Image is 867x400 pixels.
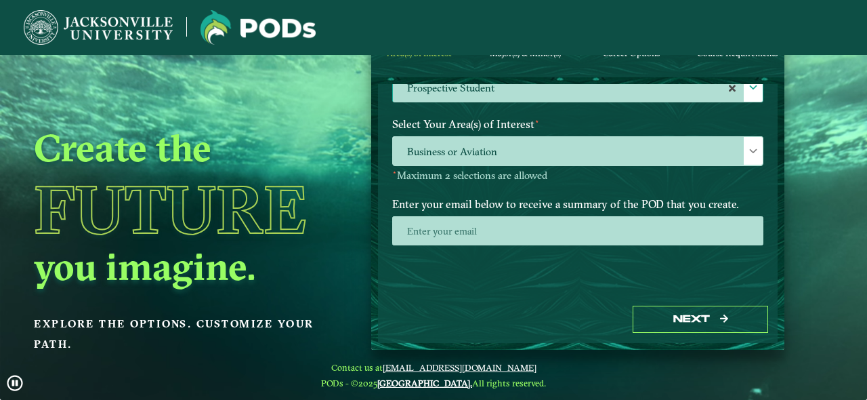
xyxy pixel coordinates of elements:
[321,362,546,373] span: Contact us at
[393,137,763,166] span: Business or Aviation
[34,314,339,355] p: Explore the options. Customize your path.
[392,216,763,245] input: Enter your email
[393,74,763,103] label: Prospective Student
[24,10,173,45] img: Jacksonville University logo
[392,169,763,182] p: Maximum 2 selections are allowed
[382,112,774,137] label: Select Your Area(s) of Interest
[321,378,546,388] span: PODs - ©2025 All rights reserved.
[34,124,339,172] h2: Create the
[383,362,536,373] a: [EMAIL_ADDRESS][DOMAIN_NAME]
[697,48,778,58] span: Course Requirements
[377,378,472,388] a: [GEOGRAPHIC_DATA].
[34,243,339,290] h2: you imagine.
[34,176,339,243] h1: Future
[603,48,660,58] span: Career Options
[490,48,561,58] span: Major(s) & Minor(s)
[392,167,397,177] sup: ⋆
[387,48,451,58] span: Area(s) of Interest
[633,306,768,334] button: Next
[534,116,540,126] sup: ⋆
[200,10,316,45] img: Jacksonville University logo
[382,191,774,216] label: Enter your email below to receive a summary of the POD that you create.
